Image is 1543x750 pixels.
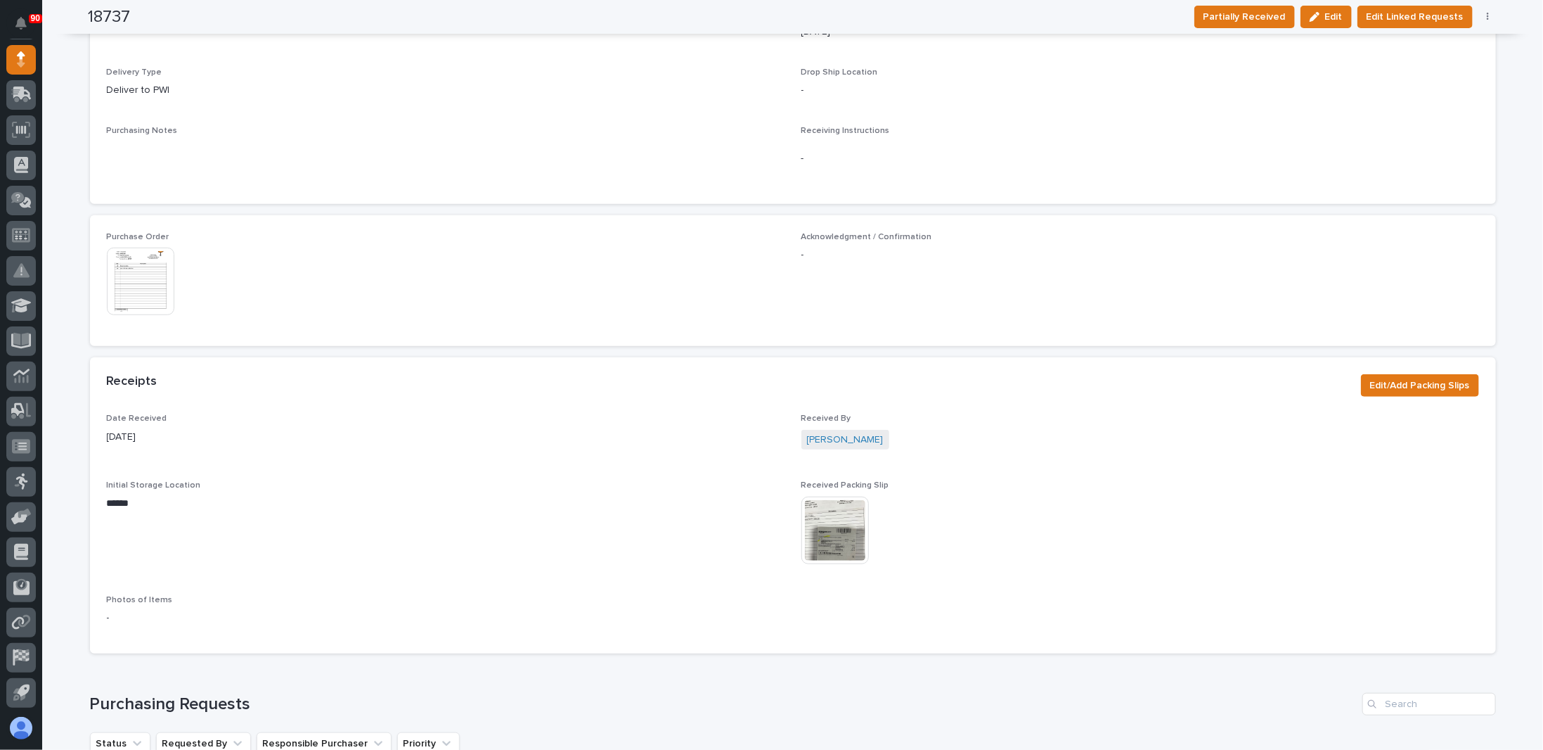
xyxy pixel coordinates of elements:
[107,83,785,98] p: Deliver to PWI
[107,430,785,445] p: [DATE]
[107,127,178,135] span: Purchasing Notes
[31,13,40,23] p: 90
[1203,8,1286,25] span: Partially Received
[88,7,130,27] h2: 18737
[1362,693,1496,716] input: Search
[801,68,878,77] span: Drop Ship Location
[1361,374,1479,397] button: Edit/Add Packing Slips
[107,233,169,241] span: Purchase Order
[107,481,201,490] span: Initial Storage Location
[801,414,851,423] span: Received By
[107,414,167,423] span: Date Received
[107,374,157,390] h2: Receipts
[801,151,1479,166] p: -
[1370,377,1470,394] span: Edit/Add Packing Slips
[90,694,1357,715] h1: Purchasing Requests
[807,433,884,447] a: [PERSON_NAME]
[1300,6,1352,28] button: Edit
[801,248,1479,262] p: -
[1194,6,1295,28] button: Partially Received
[801,481,889,490] span: Received Packing Slip
[1367,8,1464,25] span: Edit Linked Requests
[6,713,36,743] button: users-avatar
[107,611,785,625] p: -
[107,596,173,604] span: Photos of Items
[801,127,890,135] span: Receiving Instructions
[18,17,36,39] div: Notifications90
[1357,6,1473,28] button: Edit Linked Requests
[6,8,36,38] button: Notifications
[1325,11,1343,23] span: Edit
[801,83,1479,98] p: -
[801,233,932,241] span: Acknowledgment / Confirmation
[107,68,162,77] span: Delivery Type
